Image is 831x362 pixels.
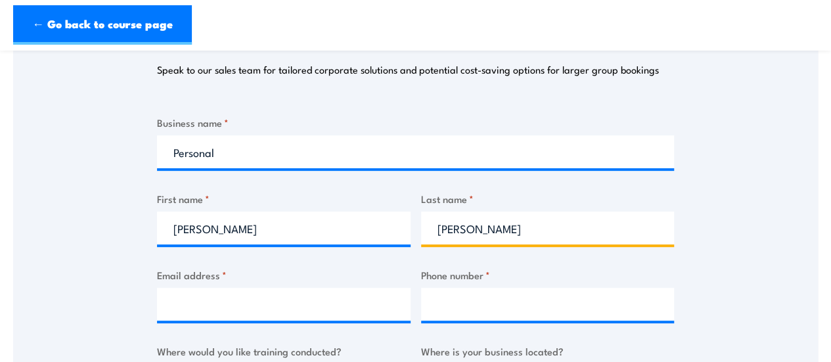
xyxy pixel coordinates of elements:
label: Where is your business located? [421,344,675,359]
label: First name [157,191,411,206]
label: Email address [157,267,411,283]
label: Last name [421,191,675,206]
label: Phone number [421,267,675,283]
p: Speak to our sales team for tailored corporate solutions and potential cost-saving options for la... [157,63,659,76]
label: Where would you like training conducted? [157,344,411,359]
label: Business name [157,115,674,130]
a: ← Go back to course page [13,5,192,45]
